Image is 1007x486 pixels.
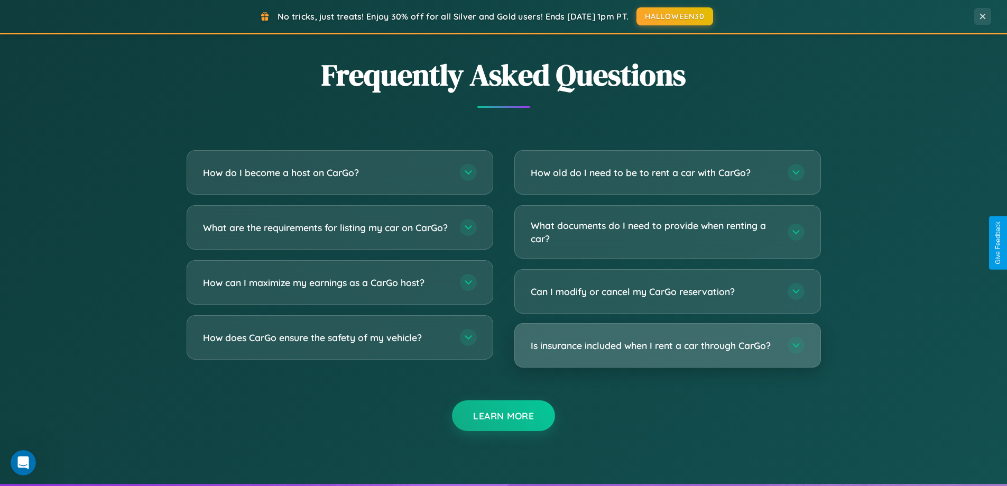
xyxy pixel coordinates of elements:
[187,54,821,95] h2: Frequently Asked Questions
[452,400,555,431] button: Learn More
[531,285,777,298] h3: Can I modify or cancel my CarGo reservation?
[531,339,777,352] h3: Is insurance included when I rent a car through CarGo?
[636,7,713,25] button: HALLOWEEN30
[531,219,777,245] h3: What documents do I need to provide when renting a car?
[203,276,449,289] h3: How can I maximize my earnings as a CarGo host?
[203,221,449,234] h3: What are the requirements for listing my car on CarGo?
[203,166,449,179] h3: How do I become a host on CarGo?
[531,166,777,179] h3: How old do I need to be to rent a car with CarGo?
[278,11,629,22] span: No tricks, just treats! Enjoy 30% off for all Silver and Gold users! Ends [DATE] 1pm PT.
[994,222,1002,264] div: Give Feedback
[11,450,36,475] iframe: Intercom live chat
[203,331,449,344] h3: How does CarGo ensure the safety of my vehicle?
